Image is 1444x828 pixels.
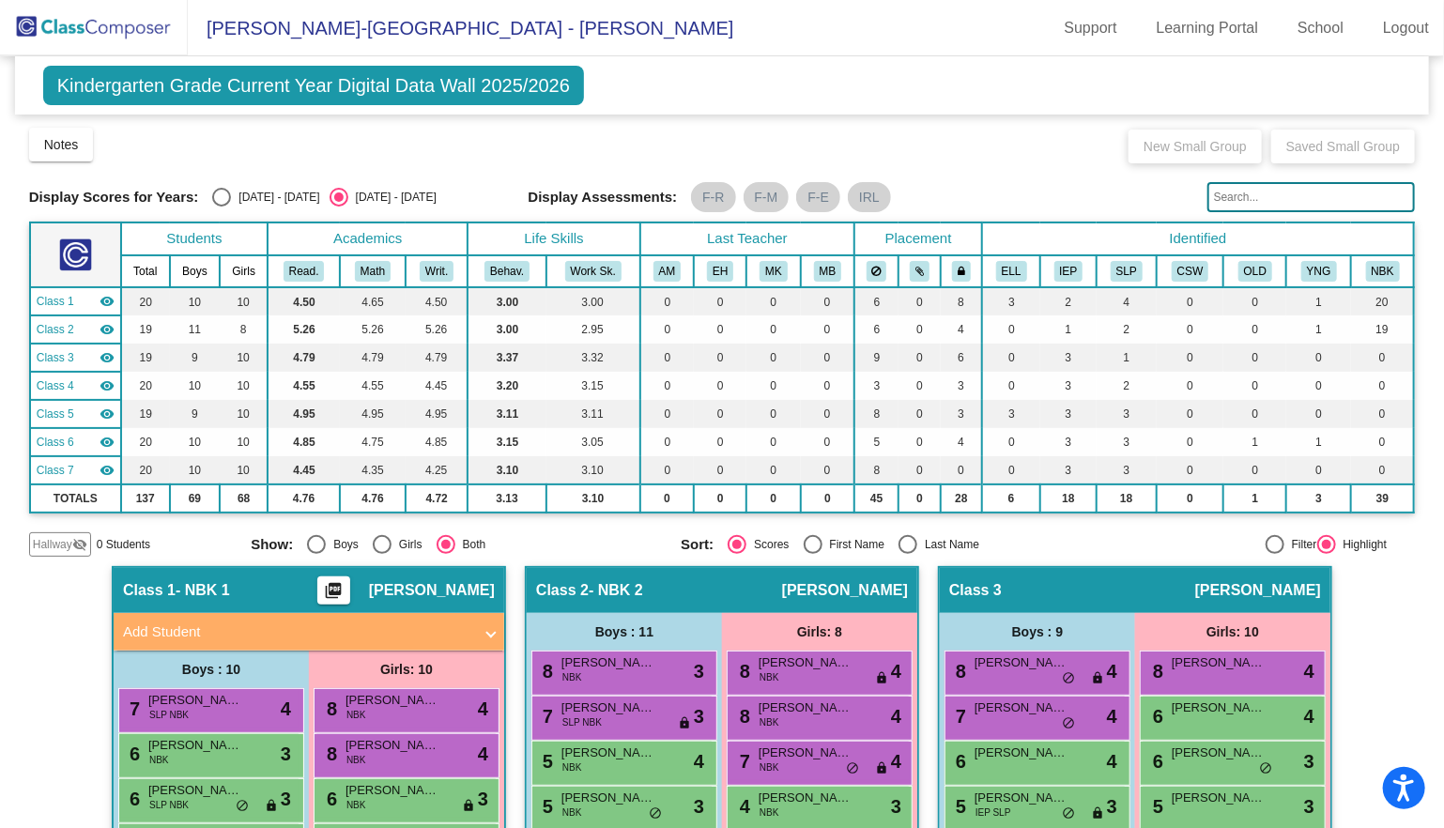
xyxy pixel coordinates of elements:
td: 19 [121,344,170,372]
mat-chip: F-M [744,182,790,212]
td: 4 [941,315,982,344]
td: 45 [854,484,899,513]
td: 0 [694,372,746,400]
th: Placement [854,222,982,255]
div: Girls [392,536,422,553]
div: [DATE] - [DATE] [348,189,437,206]
td: 8 [854,400,899,428]
td: 9 [170,400,221,428]
td: 3 [1097,428,1157,456]
td: 8 [941,287,982,315]
td: 0 [1157,287,1224,315]
td: 4.75 [340,428,406,456]
td: 0 [1223,372,1286,400]
td: Jenny Anderson - No Class Name [30,344,121,372]
span: Display Scores for Years: [29,189,199,206]
th: Keep away students [854,255,899,287]
td: 1 [1286,287,1351,315]
td: 10 [170,287,221,315]
mat-icon: visibility [100,378,115,393]
th: Nature Based Kindergarten [1351,255,1414,287]
span: 3 [694,657,704,685]
button: SLP [1111,261,1143,282]
span: Show: [251,536,293,553]
td: 0 [640,344,695,372]
td: 1 [1223,484,1286,513]
td: 0 [746,428,801,456]
mat-icon: visibility [100,294,115,309]
button: IEP [1054,261,1083,282]
td: 2 [1097,315,1157,344]
td: 4.55 [340,372,406,400]
td: 0 [694,456,746,484]
td: 0 [746,287,801,315]
div: Highlight [1336,536,1388,553]
span: Class 3 [37,349,74,366]
td: 3.32 [546,344,640,372]
td: 0 [640,315,695,344]
div: Boys : 11 [527,613,722,651]
span: - NBK 1 [176,581,230,600]
td: 1 [1286,315,1351,344]
td: 3.10 [468,456,545,484]
td: 0 [746,484,801,513]
th: Summer Birthday [1286,255,1351,287]
td: 0 [640,456,695,484]
span: [PERSON_NAME] [1195,581,1321,600]
td: 0 [982,344,1040,372]
div: [DATE] - [DATE] [231,189,319,206]
td: 0 [1351,344,1414,372]
button: NBK [1366,261,1400,282]
div: Boys [326,536,359,553]
button: Writ. [420,261,453,282]
td: Colleen Tentis - No Class Name [30,372,121,400]
span: [PERSON_NAME] [759,653,853,672]
td: 0 [746,344,801,372]
span: 4 [891,657,901,685]
button: Work Sk. [565,261,622,282]
td: 0 [640,372,695,400]
td: 4.50 [268,287,340,315]
th: Academics [268,222,468,255]
div: Filter [1284,536,1317,553]
td: 0 [1157,484,1224,513]
span: Class 1 [37,293,74,310]
td: 0 [801,400,855,428]
td: 4.45 [406,372,469,400]
td: 3 [982,287,1040,315]
td: 0 [801,287,855,315]
button: YNG [1301,261,1337,282]
td: 10 [220,456,268,484]
th: Summer Birthday [1223,255,1286,287]
span: [PERSON_NAME] [975,653,1068,672]
td: 0 [1223,315,1286,344]
td: 0 [899,456,941,484]
span: Kindergarten Grade Current Year Digital Data Wall 2025/2026 [43,66,584,105]
td: 1 [1040,315,1097,344]
button: Math [355,261,391,282]
td: 10 [220,287,268,315]
td: 4.85 [406,428,469,456]
td: 4.72 [406,484,469,513]
span: 0 Students [97,536,150,553]
td: 4.76 [340,484,406,513]
td: 0 [1351,372,1414,400]
a: School [1283,13,1359,43]
td: 3 [1040,400,1097,428]
td: 0 [1223,400,1286,428]
input: Search... [1207,182,1415,212]
div: First Name [822,536,885,553]
td: 10 [170,372,221,400]
td: 0 [1223,287,1286,315]
mat-icon: visibility_off [72,537,87,552]
td: 0 [982,456,1040,484]
td: 3 [1097,400,1157,428]
span: [PERSON_NAME] [369,581,495,600]
span: Notes [44,137,79,152]
span: [PERSON_NAME] [782,581,908,600]
td: 10 [170,456,221,484]
td: 19 [121,400,170,428]
span: 8 [735,661,750,682]
span: 4 [1304,657,1314,685]
td: 4.79 [340,344,406,372]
